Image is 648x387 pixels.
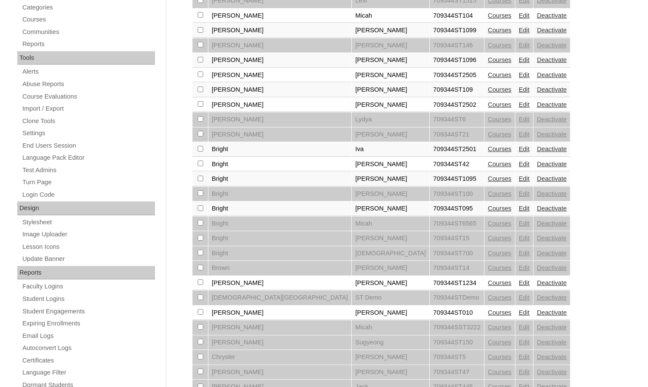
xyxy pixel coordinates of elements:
td: 709344ST14 [430,261,484,276]
a: Student Logins [22,294,155,304]
a: Turn Page [22,177,155,188]
a: Edit [519,86,530,93]
td: [DEMOGRAPHIC_DATA] [352,246,429,261]
td: 709344ST1096 [430,53,484,68]
td: 709344ST6565 [430,217,484,231]
td: [PERSON_NAME] [208,335,352,350]
a: Settings [22,128,155,139]
td: [PERSON_NAME] [208,276,352,291]
a: Edit [519,116,530,123]
a: Deactivate [537,250,567,257]
a: Image Uploader [22,229,155,240]
a: Deactivate [537,27,567,34]
td: Bright [208,157,352,172]
a: Alerts [22,66,155,77]
a: Courses [22,14,155,25]
td: [PERSON_NAME] [352,187,429,201]
a: Courses [488,324,512,331]
td: 709344ST2501 [430,142,484,157]
a: Edit [519,101,530,108]
td: Bright [208,246,352,261]
a: Edit [519,12,530,19]
a: Courses [488,250,512,257]
a: Deactivate [537,353,567,360]
a: Edit [519,250,530,257]
a: Edit [519,175,530,182]
a: Deactivate [537,71,567,78]
td: [PERSON_NAME] [208,98,352,112]
td: Iva [352,142,429,157]
td: Bright [208,187,352,201]
td: 709344ST2502 [430,98,484,112]
td: [PERSON_NAME] [208,68,352,83]
a: Deactivate [537,264,567,271]
a: Edit [519,294,530,301]
td: Bright [208,201,352,216]
td: [PERSON_NAME] [208,320,352,335]
td: [PERSON_NAME] [352,68,429,83]
td: 709344ST42 [430,157,484,172]
td: [PERSON_NAME] [352,23,429,38]
a: Courses [488,146,512,152]
td: 709344ST109 [430,83,484,97]
td: 709344ST700 [430,246,484,261]
td: [PERSON_NAME] [208,53,352,68]
a: Edit [519,71,530,78]
td: [PERSON_NAME] [352,365,429,380]
td: [PERSON_NAME] [352,261,429,276]
a: Edit [519,205,530,212]
a: Edit [519,309,530,316]
td: 709344ST010 [430,306,484,320]
td: [PERSON_NAME] [352,350,429,365]
td: [DEMOGRAPHIC_DATA][GEOGRAPHIC_DATA] [208,291,352,305]
td: [PERSON_NAME] [352,127,429,142]
a: Edit [519,56,530,63]
a: Faculty Logins [22,281,155,292]
td: 709344ST1099 [430,23,484,38]
td: Lydya [352,112,429,127]
a: Deactivate [537,101,567,108]
a: Courses [488,27,512,34]
a: Courses [488,101,512,108]
td: 709344ST146 [430,38,484,53]
a: Deactivate [537,309,567,316]
a: Edit [519,146,530,152]
a: Courses [488,235,512,241]
a: Edit [519,27,530,34]
td: [PERSON_NAME] [208,365,352,380]
a: Courses [488,116,512,123]
td: [PERSON_NAME] [208,23,352,38]
a: Deactivate [537,324,567,331]
td: [PERSON_NAME] [208,306,352,320]
td: Micah [352,9,429,23]
a: Courses [488,353,512,360]
a: Communities [22,27,155,37]
td: Chrysler [208,350,352,365]
a: Language Pack Editor [22,152,155,163]
a: Deactivate [537,175,567,182]
td: Brown [208,261,352,276]
a: Import / Export [22,103,155,114]
td: Bright [208,172,352,186]
td: [PERSON_NAME] [352,231,429,246]
a: Categories [22,2,155,13]
a: Edit [519,235,530,241]
td: 709344ST1095 [430,172,484,186]
a: Courses [488,279,512,286]
td: 709344ST150 [430,335,484,350]
a: Deactivate [537,42,567,49]
td: 709344ST100 [430,187,484,201]
a: Deactivate [537,368,567,375]
td: 709344STDemo [430,291,484,305]
a: Update Banner [22,254,155,264]
a: Deactivate [537,279,567,286]
a: Courses [488,12,512,19]
a: Deactivate [537,339,567,346]
a: Courses [488,294,512,301]
div: Reports [17,266,155,280]
td: 709344ST47 [430,365,484,380]
a: Edit [519,353,530,360]
a: Certificates [22,355,155,366]
td: [PERSON_NAME] [208,112,352,127]
a: Courses [488,368,512,375]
